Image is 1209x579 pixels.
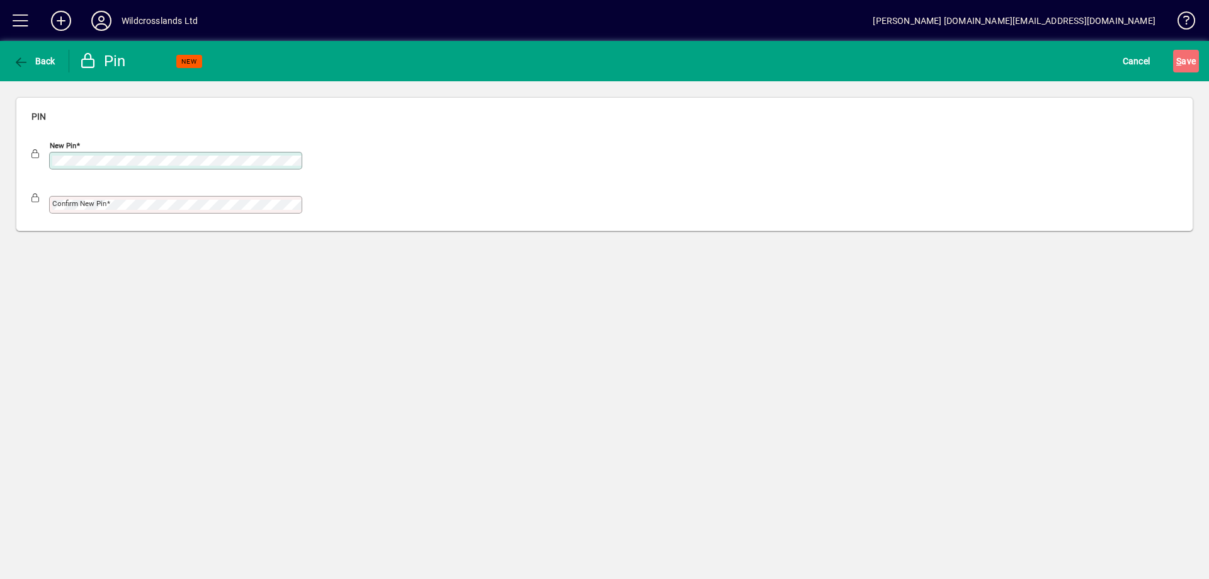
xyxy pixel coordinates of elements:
[1173,50,1199,72] button: Save
[1120,50,1154,72] button: Cancel
[10,50,59,72] button: Back
[52,199,106,208] mat-label: Confirm new pin
[81,9,122,32] button: Profile
[50,141,76,150] mat-label: New pin
[13,56,55,66] span: Back
[41,9,81,32] button: Add
[873,11,1155,31] div: [PERSON_NAME] [DOMAIN_NAME][EMAIL_ADDRESS][DOMAIN_NAME]
[181,57,197,66] span: NEW
[1176,56,1181,66] span: S
[1176,51,1196,71] span: ave
[31,112,46,122] span: Pin
[1168,3,1193,43] a: Knowledge Base
[122,11,198,31] div: Wildcrosslands Ltd
[1123,51,1150,71] span: Cancel
[79,51,132,71] div: Pin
